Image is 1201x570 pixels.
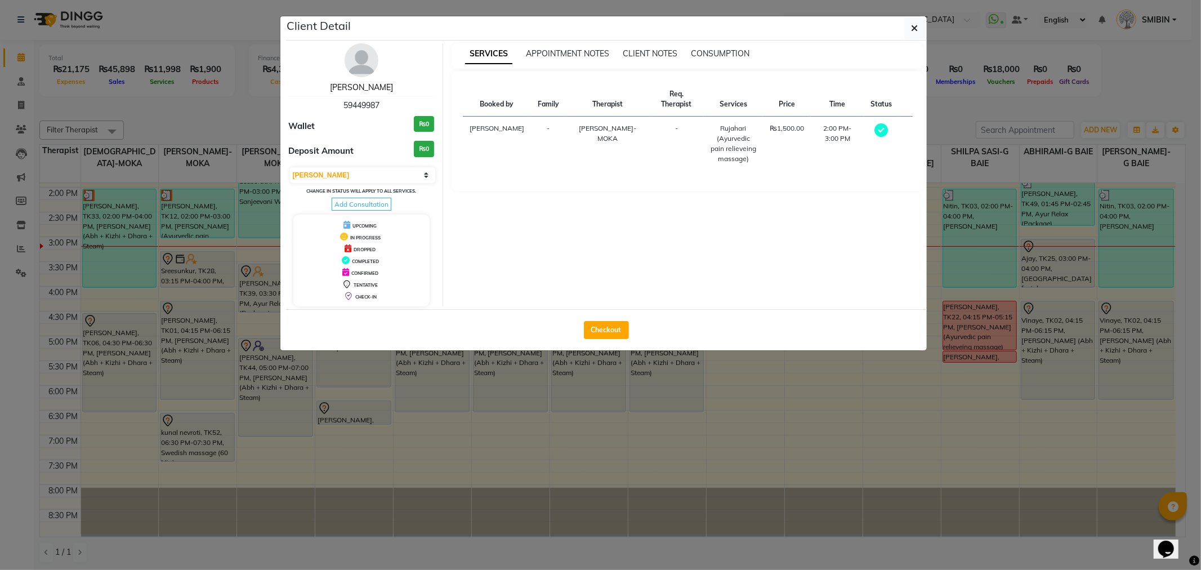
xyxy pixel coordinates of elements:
[355,294,377,300] span: CHECK-IN
[811,82,864,117] th: Time
[465,44,512,64] span: SERVICES
[1154,525,1190,559] iframe: chat widget
[352,259,379,264] span: COMPLETED
[864,82,899,117] th: Status
[352,223,377,229] span: UPCOMING
[650,117,704,171] td: -
[703,82,763,117] th: Services
[287,17,351,34] h5: Client Detail
[763,82,811,117] th: Price
[306,188,416,194] small: Change in status will apply to all services.
[343,100,380,110] span: 59449987
[414,116,434,132] h3: ₨0
[350,235,381,241] span: IN PROGRESS
[463,117,531,171] td: [PERSON_NAME]
[332,198,391,211] span: Add Consultation
[691,48,749,59] span: CONSUMPTION
[354,282,378,288] span: TENTATIVE
[650,82,704,117] th: Req. Therapist
[414,141,434,157] h3: ₨0
[289,145,354,158] span: Deposit Amount
[531,82,566,117] th: Family
[330,82,393,92] a: [PERSON_NAME]
[289,120,315,133] span: Wallet
[354,247,376,252] span: DROPPED
[463,82,531,117] th: Booked by
[351,270,378,276] span: CONFIRMED
[579,124,636,142] span: [PERSON_NAME]-MOKA
[566,82,650,117] th: Therapist
[811,117,864,171] td: 2:00 PM-3:00 PM
[770,123,804,133] div: ₨1,500.00
[584,321,629,339] button: Checkout
[710,123,756,164] div: Rujahari (Ayurvedic pain relieveing massage)
[531,117,566,171] td: -
[526,48,609,59] span: APPOINTMENT NOTES
[623,48,677,59] span: CLIENT NOTES
[345,43,378,77] img: avatar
